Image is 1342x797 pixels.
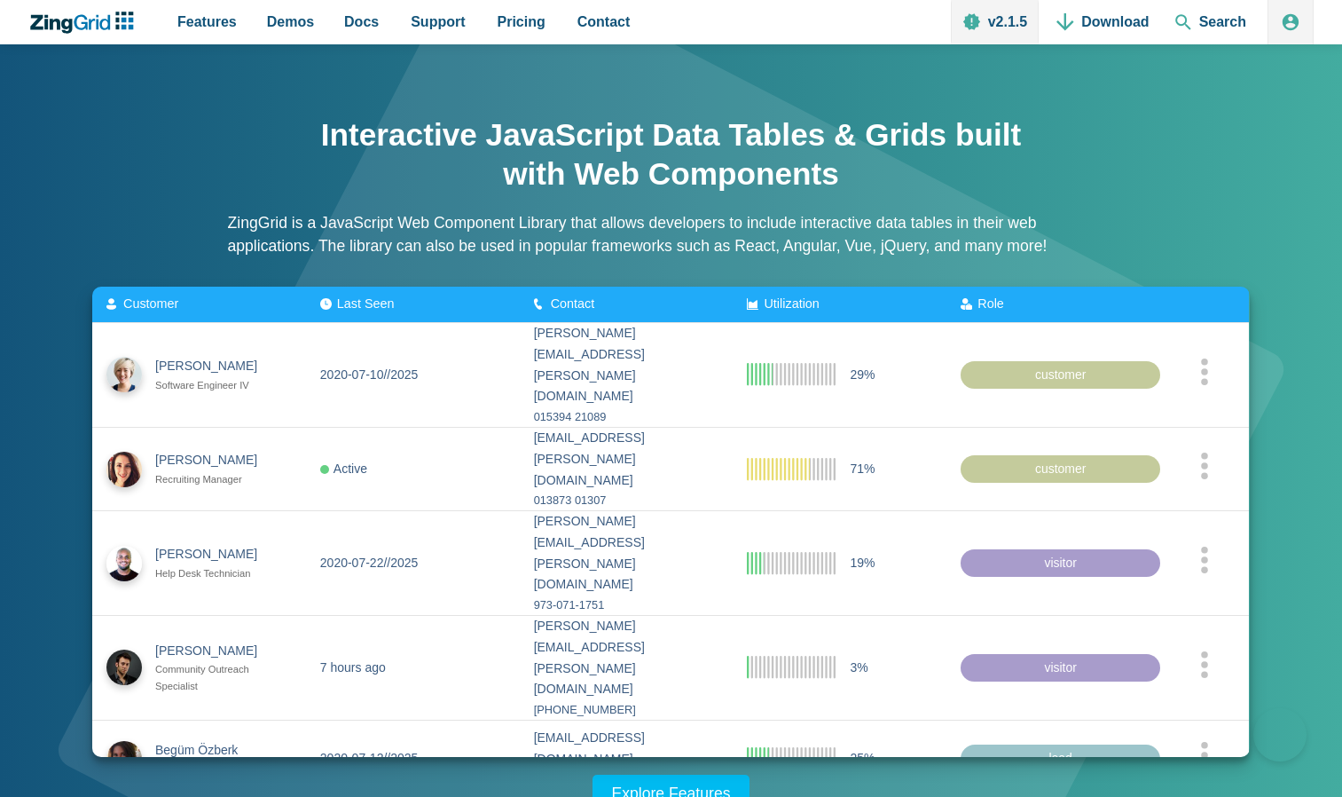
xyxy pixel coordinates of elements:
[851,364,875,385] span: 29%
[978,296,1005,311] span: Role
[551,296,595,311] span: Contact
[317,115,1026,193] h1: Interactive JavaScript Data Tables & Grids built with Web Components
[534,428,719,491] div: [EMAIL_ADDRESS][PERSON_NAME][DOMAIN_NAME]
[344,10,379,34] span: Docs
[155,565,273,582] div: Help Desk Technician
[961,745,1161,773] div: lead
[320,657,386,678] div: 7 hours ago
[320,748,419,769] div: 2020-07-12//2025
[577,10,631,34] span: Contact
[123,296,178,311] span: Customer
[961,653,1161,682] div: visitor
[155,377,273,394] div: Software Engineer IV
[534,323,719,407] div: [PERSON_NAME][EMAIL_ADDRESS][PERSON_NAME][DOMAIN_NAME]
[155,661,273,695] div: Community Outreach Specialist
[534,511,719,596] div: [PERSON_NAME][EMAIL_ADDRESS][PERSON_NAME][DOMAIN_NAME]
[534,616,719,700] div: [PERSON_NAME][EMAIL_ADDRESS][PERSON_NAME][DOMAIN_NAME]
[534,700,719,720] div: [PHONE_NUMBER]
[1253,708,1307,761] iframe: Help Scout Beacon - Open
[534,596,719,615] div: 973-071-1751
[177,10,237,34] span: Features
[155,640,273,661] div: [PERSON_NAME]
[534,407,719,427] div: 015394 21089
[765,296,820,311] span: Utilization
[155,544,273,565] div: [PERSON_NAME]
[267,10,314,34] span: Demos
[411,10,465,34] span: Support
[155,739,273,761] div: Begüm Özberk
[228,211,1115,258] p: ZingGrid is a JavaScript Web Component Library that allows developers to include interactive data...
[851,458,875,479] span: 71%
[534,728,719,770] div: [EMAIL_ADDRESS][DOMAIN_NAME]
[155,356,273,377] div: [PERSON_NAME]
[320,364,419,385] div: 2020-07-10//2025
[851,657,868,678] span: 3%
[320,552,419,573] div: 2020-07-22//2025
[961,360,1161,389] div: customer
[155,471,273,488] div: Recruiting Manager
[534,491,719,510] div: 013873 01307
[961,548,1161,577] div: visitor
[320,458,367,479] div: Active
[28,12,143,34] a: ZingChart Logo. Click to return to the homepage
[961,454,1161,483] div: customer
[155,450,273,471] div: [PERSON_NAME]
[851,748,875,769] span: 25%
[851,552,875,573] span: 19%
[337,296,395,311] span: Last Seen
[498,10,545,34] span: Pricing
